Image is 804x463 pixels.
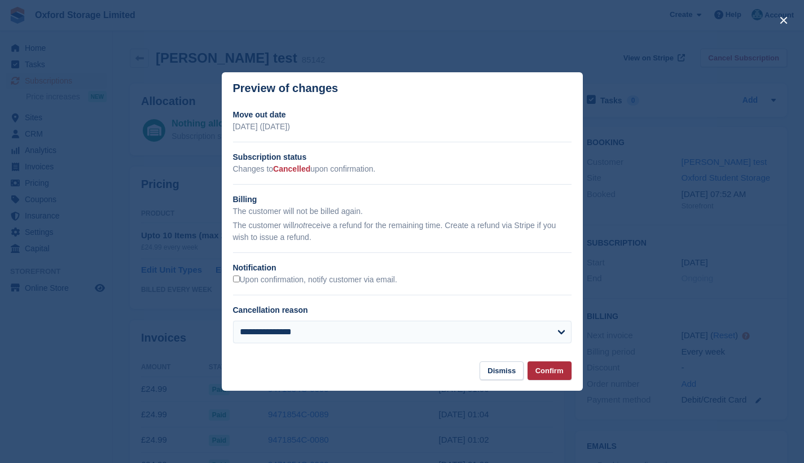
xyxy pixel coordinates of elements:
label: Upon confirmation, notify customer via email. [233,275,397,285]
span: Cancelled [273,164,310,173]
h2: Subscription status [233,151,572,163]
h2: Move out date [233,109,572,121]
input: Upon confirmation, notify customer via email. [233,276,240,282]
p: Preview of changes [233,82,339,95]
p: The customer will not be billed again. [233,206,572,217]
button: Dismiss [480,361,524,380]
p: [DATE] ([DATE]) [233,121,572,133]
h2: Billing [233,194,572,206]
em: not [294,221,305,230]
button: Confirm [528,361,572,380]
p: The customer will receive a refund for the remaining time. Create a refund via Stripe if you wish... [233,220,572,243]
h2: Notification [233,262,572,274]
label: Cancellation reason [233,305,308,315]
button: close [775,11,793,29]
p: Changes to upon confirmation. [233,163,572,175]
